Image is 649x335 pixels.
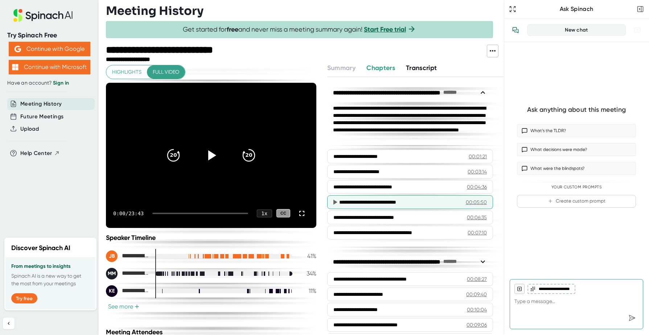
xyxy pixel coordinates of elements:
button: Meeting History [20,100,62,108]
button: Upload [20,125,39,133]
div: Ask Spinach [518,5,635,13]
div: 0:00 / 23:43 [113,211,144,216]
div: Your Custom Prompts [517,185,636,190]
div: 00:09:06 [467,321,487,328]
div: MM [106,268,118,279]
span: + [135,304,139,310]
button: View conversation history [508,23,523,37]
div: 00:01:21 [469,153,487,160]
button: Transcript [406,63,437,73]
div: 00:10:04 [467,306,487,313]
div: 00:05:50 [466,199,487,206]
button: Continue with Google [9,42,90,56]
div: Have an account? [7,80,91,86]
div: 41 % [298,253,316,260]
div: Speaker Timeline [106,234,316,242]
span: Help Center [20,149,52,158]
span: Summary [327,64,356,72]
div: Try Spinach Free [7,31,91,40]
div: Miriam Paz Maor [106,268,149,279]
div: 00:03:14 [468,168,487,175]
div: New chat [532,27,621,33]
button: Continue with Microsoft [9,60,90,74]
span: Transcript [406,64,437,72]
div: Send message [625,311,638,324]
button: See more+ [106,303,141,310]
h3: Meeting History [106,4,204,18]
div: 00:06:35 [467,214,487,221]
div: Jonathan Benett [106,250,149,262]
a: Sign in [53,80,69,86]
button: What’s the TLDR? [517,124,636,137]
span: Get started for and never miss a meeting summary again! [183,25,416,34]
p: Spinach AI is a new way to get the most from your meetings [11,272,90,287]
button: What decisions were made? [517,143,636,156]
h2: Discover Spinach AI [11,243,70,253]
button: Chapters [366,63,395,73]
a: Start Free trial [364,25,406,33]
button: Collapse sidebar [3,318,15,329]
div: KE [106,285,118,297]
h3: From meetings to insights [11,263,90,269]
div: 00:07:10 [468,229,487,236]
div: CC [276,209,290,217]
button: Try free [11,293,37,303]
div: Ask anything about this meeting [527,106,626,114]
button: Future Meetings [20,113,63,121]
button: Highlights [106,65,147,79]
div: JB [106,250,118,262]
div: 00:09:40 [466,291,487,298]
span: Full video [153,68,179,77]
button: What were the blindspots? [517,162,636,175]
img: Aehbyd4JwY73AAAAAElFTkSuQmCC [15,46,21,52]
div: 00:08:27 [467,275,487,283]
span: Chapters [366,64,395,72]
div: 11 % [298,287,316,294]
button: Help Center [20,149,60,158]
span: Highlights [112,68,141,77]
button: Create custom prompt [517,195,636,208]
button: Expand to Ask Spinach page [508,4,518,14]
button: Summary [327,63,356,73]
div: Kelsey Espinosa [106,285,149,297]
button: Full video [147,65,185,79]
div: 00:04:36 [467,183,487,191]
div: 34 % [298,270,316,277]
b: free [227,25,238,33]
button: Close conversation sidebar [635,4,645,14]
div: 1 x [257,209,272,217]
